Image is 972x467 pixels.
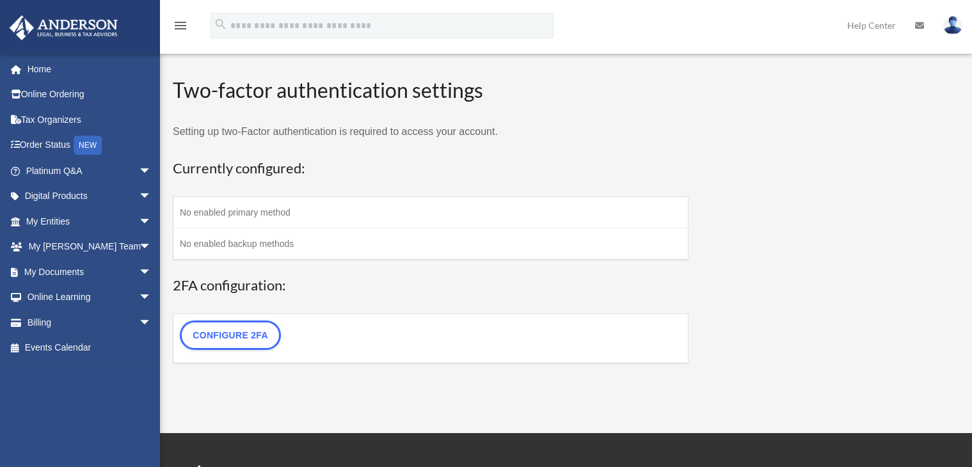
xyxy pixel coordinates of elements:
a: My [PERSON_NAME] Teamarrow_drop_down [9,234,171,260]
a: My Documentsarrow_drop_down [9,259,171,285]
i: menu [173,18,188,33]
a: Billingarrow_drop_down [9,310,171,335]
img: Anderson Advisors Platinum Portal [6,15,122,40]
span: arrow_drop_down [139,158,164,184]
td: No enabled primary method [173,196,689,228]
td: No enabled backup methods [173,228,689,260]
h3: 2FA configuration: [173,276,689,296]
a: Online Ordering [9,82,171,107]
p: Setting up two-Factor authentication is required to access your account. [173,123,689,141]
h3: Currently configured: [173,159,689,178]
a: Platinum Q&Aarrow_drop_down [9,158,171,184]
span: arrow_drop_down [139,285,164,311]
span: arrow_drop_down [139,209,164,235]
span: arrow_drop_down [139,310,164,336]
div: NEW [74,136,102,155]
span: arrow_drop_down [139,234,164,260]
a: Home [9,56,171,82]
a: Online Learningarrow_drop_down [9,285,171,310]
a: Configure 2FA [180,321,281,350]
a: Events Calendar [9,335,171,361]
span: arrow_drop_down [139,184,164,210]
img: User Pic [943,16,962,35]
span: arrow_drop_down [139,259,164,285]
a: Tax Organizers [9,107,171,132]
h2: Two-factor authentication settings [173,76,689,105]
i: search [214,17,228,31]
a: Digital Productsarrow_drop_down [9,184,171,209]
a: Order StatusNEW [9,132,171,159]
a: menu [173,22,188,33]
a: My Entitiesarrow_drop_down [9,209,171,234]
